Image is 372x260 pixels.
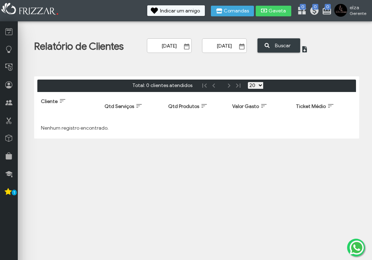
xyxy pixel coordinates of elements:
[165,92,228,121] th: Qtd Produtos: activate to sort column ascending
[224,9,249,13] span: Comandas
[12,190,17,195] span: 1
[322,6,329,17] a: 0
[41,98,58,104] span: Cliente
[229,92,292,121] th: Valor Gasto: activate to sort column ascending
[182,43,192,50] button: Show Calendar
[325,4,331,10] span: 0
[269,9,286,13] span: Gaveta
[312,4,318,10] span: 0
[292,92,356,121] th: Ticket Médio: activate to sort column ascending
[350,5,366,11] span: elza
[34,40,124,53] h1: Relatório de Clientes
[37,121,356,135] td: Nenhum registro encontrado.
[105,103,134,109] span: Qtd Serviços
[300,4,306,10] span: 0
[301,38,317,54] button: ui-button
[305,41,312,52] span: ui-button
[296,103,326,109] span: Ticket Médio
[37,80,356,92] div: Paginação
[130,82,195,89] span: Total: 0 clientes atendidos
[257,38,300,53] button: Buscar
[202,38,247,53] input: Data Final
[334,4,368,18] a: elza Gerente
[211,6,254,16] button: Comandas
[147,5,205,16] button: Indicar um amigo
[237,43,247,50] button: Show Calendar
[256,6,291,16] button: Gaveta
[309,6,317,17] a: 0
[350,11,366,16] span: Gerente
[160,9,200,13] span: Indicar um amigo
[147,38,192,53] input: Data Inicial
[297,6,304,17] a: 0
[270,40,295,51] span: Buscar
[168,103,199,109] span: Qtd Produtos
[37,92,101,121] th: Cliente: activate to sort column ascending
[101,92,165,121] th: Qtd Serviços: activate to sort column ascending
[348,239,365,256] img: whatsapp.png
[232,103,259,109] span: Valor Gasto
